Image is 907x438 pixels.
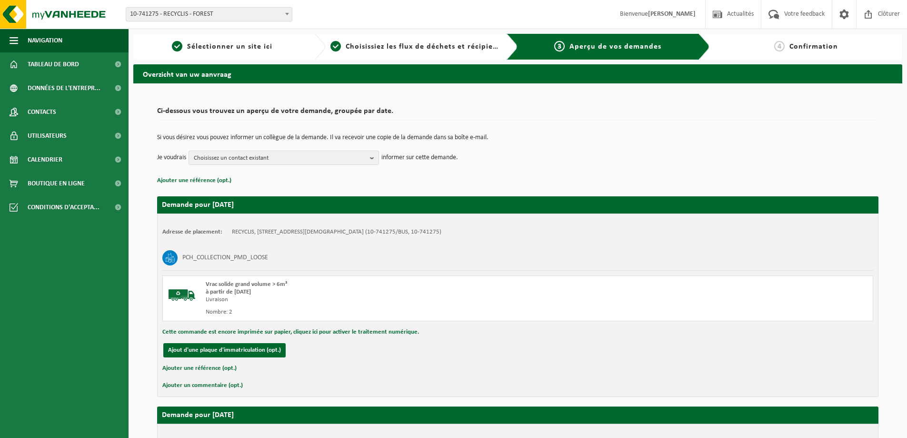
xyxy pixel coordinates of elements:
[157,151,186,165] p: Je voudrais
[346,43,504,51] span: Choisissiez les flux de déchets et récipients
[381,151,458,165] p: informer sur cette demande.
[789,43,838,51] span: Confirmation
[330,41,499,52] a: 2Choisissiez les flux de déchets et récipients
[28,195,100,219] span: Conditions d'accepta...
[28,52,79,76] span: Tableau de bord
[206,308,556,316] div: Nombre: 2
[774,41,785,51] span: 4
[648,10,696,18] strong: [PERSON_NAME]
[162,326,419,338] button: Cette commande est encore imprimée sur papier, cliquez ici pour activer le traitement numérique.
[187,43,272,51] span: Sélectionner un site ici
[554,41,565,51] span: 3
[168,281,196,309] img: BL-SO-LV.png
[162,229,222,235] strong: Adresse de placement:
[162,411,234,419] strong: Demande pour [DATE]
[189,151,379,165] button: Choisissez un contact existant
[126,7,292,21] span: 10-741275 - RECYCLIS - FOREST
[330,41,341,51] span: 2
[206,296,556,304] div: Livraison
[194,151,366,165] span: Choisissez un contact existant
[172,41,182,51] span: 1
[163,343,286,357] button: Ajout d'une plaque d'immatriculation (opt.)
[206,281,287,287] span: Vrac solide grand volume > 6m³
[232,228,441,236] td: RECYCLIS, [STREET_ADDRESS][DEMOGRAPHIC_DATA] (10-741275/BUS, 10-741275)
[569,43,661,51] span: Aperçu de vos demandes
[28,148,62,172] span: Calendrier
[133,64,902,83] h2: Overzicht van uw aanvraag
[28,100,56,124] span: Contacts
[28,29,62,52] span: Navigation
[138,41,307,52] a: 1Sélectionner un site ici
[28,172,85,195] span: Boutique en ligne
[126,8,292,21] span: 10-741275 - RECYCLIS - FOREST
[182,250,268,265] h3: PCH_COLLECTION_PMD_LOOSE
[157,107,878,120] h2: Ci-dessous vous trouvez un aperçu de votre demande, groupée par date.
[157,174,231,187] button: Ajouter une référence (opt.)
[28,124,67,148] span: Utilisateurs
[206,289,251,295] strong: à partir de [DATE]
[162,362,237,375] button: Ajouter une référence (opt.)
[157,134,878,141] p: Si vous désirez vous pouvez informer un collègue de la demande. Il va recevoir une copie de la de...
[28,76,100,100] span: Données de l'entrepr...
[162,201,234,209] strong: Demande pour [DATE]
[162,379,243,392] button: Ajouter un commentaire (opt.)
